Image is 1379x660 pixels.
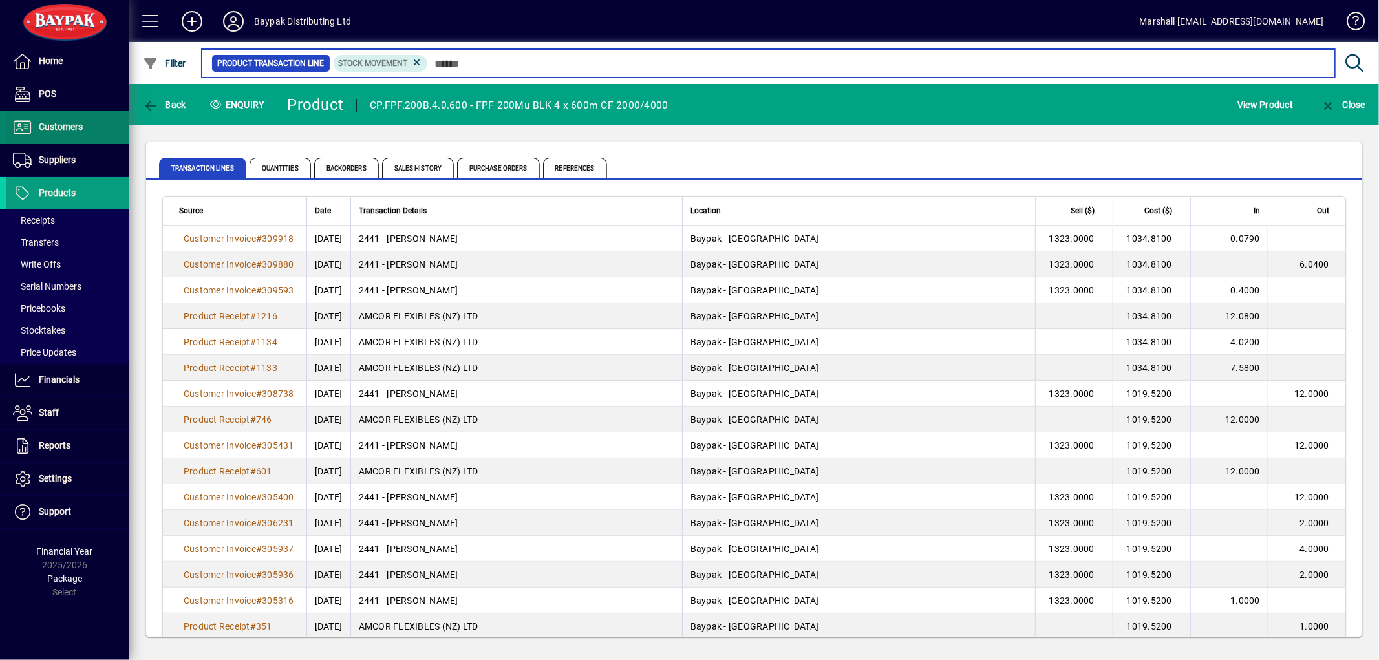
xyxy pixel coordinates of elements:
[256,259,262,270] span: #
[1035,432,1113,458] td: 1323.0000
[179,438,299,452] a: Customer Invoice#305431
[1113,407,1190,432] td: 1019.5200
[262,544,294,554] span: 305937
[250,466,256,476] span: #
[1231,595,1261,606] span: 1.0000
[350,536,682,562] td: 2441 - [PERSON_NAME]
[690,466,819,476] span: Baypak - [GEOGRAPHIC_DATA]
[184,440,256,451] span: Customer Invoice
[159,158,246,178] span: Transaction Lines
[256,311,277,321] span: 1216
[690,595,819,606] span: Baypak - [GEOGRAPHIC_DATA]
[1234,93,1296,116] button: View Product
[179,516,299,530] a: Customer Invoice#306231
[250,311,256,321] span: #
[179,568,299,582] a: Customer Invoice#305936
[1254,204,1260,218] span: In
[179,204,299,218] div: Source
[184,285,256,295] span: Customer Invoice
[184,259,256,270] span: Customer Invoice
[250,414,256,425] span: #
[143,58,186,69] span: Filter
[13,281,81,292] span: Serial Numbers
[179,619,277,633] a: Product Receipt#351
[1307,93,1379,116] app-page-header-button: Close enquiry
[690,204,721,218] span: Location
[288,94,344,115] div: Product
[350,251,682,277] td: 2441 - [PERSON_NAME]
[184,363,250,373] span: Product Receipt
[6,430,129,462] a: Reports
[306,329,350,355] td: [DATE]
[179,593,299,608] a: Customer Invoice#305316
[1225,311,1260,321] span: 12.0800
[1294,389,1329,399] span: 12.0000
[690,544,819,554] span: Baypak - [GEOGRAPHIC_DATA]
[306,381,350,407] td: [DATE]
[47,573,82,584] span: Package
[6,297,129,319] a: Pricebooks
[1035,588,1113,613] td: 1323.0000
[39,374,80,385] span: Financials
[39,407,59,418] span: Staff
[1113,277,1190,303] td: 1034.8100
[1113,613,1190,639] td: 1019.5200
[1043,204,1106,218] div: Sell ($)
[6,364,129,396] a: Financials
[350,613,682,639] td: AMCOR FLEXIBLES (NZ) LTD
[262,389,294,399] span: 308738
[1113,536,1190,562] td: 1019.5200
[1231,285,1261,295] span: 0.4000
[306,562,350,588] td: [DATE]
[306,536,350,562] td: [DATE]
[254,11,351,32] div: Baypak Distributing Ltd
[184,518,256,528] span: Customer Invoice
[256,570,262,580] span: #
[315,204,343,218] div: Date
[306,303,350,329] td: [DATE]
[1337,3,1363,45] a: Knowledge Base
[690,204,1027,218] div: Location
[256,518,262,528] span: #
[179,283,299,297] a: Customer Invoice#309593
[1035,381,1113,407] td: 1323.0000
[179,204,203,218] span: Source
[140,52,189,75] button: Filter
[306,613,350,639] td: [DATE]
[6,78,129,111] a: POS
[39,122,83,132] span: Customers
[13,237,59,248] span: Transfers
[129,93,200,116] app-page-header-button: Back
[350,432,682,458] td: 2441 - [PERSON_NAME]
[1113,251,1190,277] td: 1034.8100
[1035,277,1113,303] td: 1323.0000
[184,337,250,347] span: Product Receipt
[250,158,311,178] span: Quantities
[350,381,682,407] td: 2441 - [PERSON_NAME]
[140,93,189,116] button: Back
[690,311,819,321] span: Baypak - [GEOGRAPHIC_DATA]
[184,621,250,632] span: Product Receipt
[1300,518,1330,528] span: 2.0000
[179,412,277,427] a: Product Receipt#746
[1144,204,1172,218] span: Cost ($)
[39,473,72,484] span: Settings
[262,440,294,451] span: 305431
[1121,204,1184,218] div: Cost ($)
[350,407,682,432] td: AMCOR FLEXIBLES (NZ) LTD
[690,363,819,373] span: Baypak - [GEOGRAPHIC_DATA]
[179,490,299,504] a: Customer Invoice#305400
[350,588,682,613] td: 2441 - [PERSON_NAME]
[1300,544,1330,554] span: 4.0000
[1113,510,1190,536] td: 1019.5200
[256,285,262,295] span: #
[6,397,129,429] a: Staff
[179,387,299,401] a: Customer Invoice#308738
[200,94,278,115] div: Enquiry
[39,440,70,451] span: Reports
[250,621,256,632] span: #
[315,204,331,218] span: Date
[143,100,186,110] span: Back
[1113,484,1190,510] td: 1019.5200
[350,562,682,588] td: 2441 - [PERSON_NAME]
